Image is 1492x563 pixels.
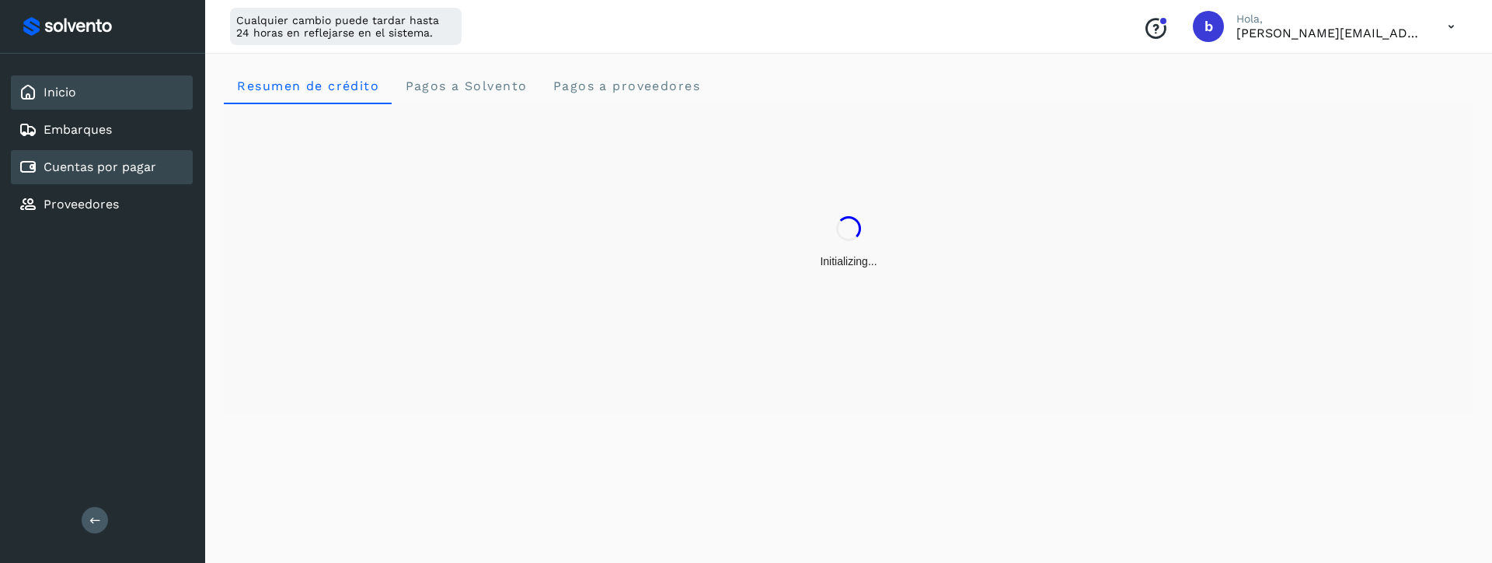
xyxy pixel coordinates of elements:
[11,113,193,147] div: Embarques
[44,159,156,174] a: Cuentas por pagar
[44,122,112,137] a: Embarques
[1236,12,1423,26] p: Hola,
[44,85,76,100] a: Inicio
[11,150,193,184] div: Cuentas por pagar
[236,79,379,93] span: Resumen de crédito
[1236,26,1423,40] p: beatriz+08@solvento.mx
[552,79,700,93] span: Pagos a proveedores
[44,197,119,212] a: Proveedores
[11,187,193,222] div: Proveedores
[404,79,527,93] span: Pagos a Solvento
[230,8,462,45] div: Cualquier cambio puede tardar hasta 24 horas en reflejarse en el sistema.
[11,75,193,110] div: Inicio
